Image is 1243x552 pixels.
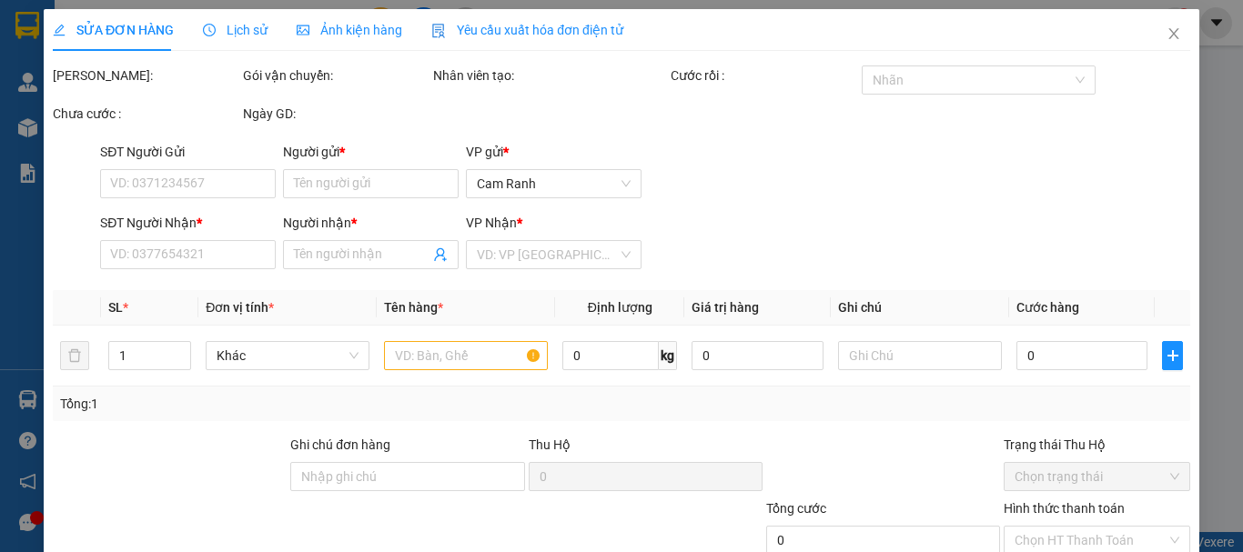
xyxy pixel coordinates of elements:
[206,300,274,315] span: Đơn vị tính
[290,462,524,491] input: Ghi chú đơn hàng
[692,300,759,315] span: Giá trị hàng
[384,341,548,370] input: VD: Bàn, Ghế
[217,342,359,369] span: Khác
[1162,341,1183,370] button: plus
[243,104,429,124] div: Ngày GD:
[671,65,857,85] div: Cước rồi :
[290,437,390,452] label: Ghi chú đơn hàng
[203,24,216,36] span: clock-circle
[838,341,1002,370] input: Ghi Chú
[831,290,1009,326] th: Ghi chú
[466,216,517,230] span: VP Nhận
[53,23,174,37] span: SỬA ĐƠN HÀNG
[433,247,448,262] span: user-add
[466,142,642,162] div: VP gửi
[431,23,623,37] span: Yêu cầu xuất hóa đơn điện tử
[384,300,443,315] span: Tên hàng
[1004,435,1190,455] div: Trạng thái Thu Hộ
[433,65,667,85] div: Nhân viên tạo:
[53,65,239,85] div: [PERSON_NAME]:
[528,437,570,452] span: Thu Hộ
[297,24,309,36] span: picture
[1015,463,1179,490] span: Chọn trạng thái
[203,23,268,37] span: Lịch sử
[100,142,276,162] div: SĐT Người Gửi
[283,142,459,162] div: Người gửi
[100,213,276,233] div: SĐT Người Nhận
[283,213,459,233] div: Người nhận
[1004,501,1125,516] label: Hình thức thanh toán
[766,501,826,516] span: Tổng cước
[1163,348,1182,363] span: plus
[297,23,402,37] span: Ảnh kiện hàng
[60,341,89,370] button: delete
[243,65,429,85] div: Gói vận chuyển:
[431,24,446,38] img: icon
[53,24,66,36] span: edit
[477,170,631,197] span: Cam Ranh
[60,394,481,414] div: Tổng: 1
[1148,9,1199,60] button: Close
[659,341,677,370] span: kg
[53,104,239,124] div: Chưa cước :
[1016,300,1079,315] span: Cước hàng
[108,300,123,315] span: SL
[587,300,652,315] span: Định lượng
[1167,26,1181,41] span: close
